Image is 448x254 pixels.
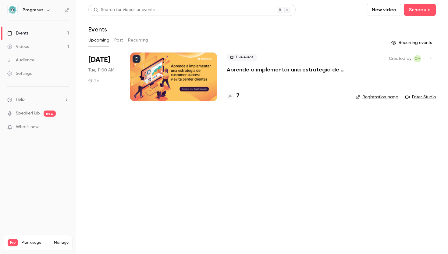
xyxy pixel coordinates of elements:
[227,66,346,73] a: Aprende a implementar una estrategia de Customer Success y evita perder clientes
[16,110,40,117] a: SpeakerHub
[227,92,239,100] a: 7
[7,71,32,77] div: Settings
[16,124,39,130] span: What's new
[8,239,18,246] span: Pro
[404,4,436,16] button: Schedule
[7,44,29,50] div: Videos
[389,55,411,62] span: Created by
[414,55,421,62] span: Oswaldo Medrano
[389,38,436,48] button: Recurring events
[62,125,69,130] iframe: Noticeable Trigger
[128,35,148,45] button: Recurring
[356,94,398,100] a: Registration page
[414,55,421,62] span: OM
[405,94,436,100] a: Enter Studio
[367,4,401,16] button: New video
[7,57,34,63] div: Audience
[44,111,56,117] span: new
[88,53,120,101] div: Oct 21 Tue, 11:00 AM (America/Bogota)
[88,35,109,45] button: Upcoming
[22,240,50,245] span: Plan usage
[88,78,99,83] div: 1 h
[88,26,107,33] h1: Events
[54,240,69,245] a: Manage
[227,54,257,61] span: Live event
[88,55,110,65] span: [DATE]
[8,5,17,15] img: Progresus
[7,30,28,36] div: Events
[16,96,25,103] span: Help
[23,7,43,13] h6: Progresus
[236,92,239,100] h4: 7
[88,67,114,73] span: Tue, 11:00 AM
[114,35,123,45] button: Past
[94,7,155,13] div: Search for videos or events
[7,96,69,103] li: help-dropdown-opener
